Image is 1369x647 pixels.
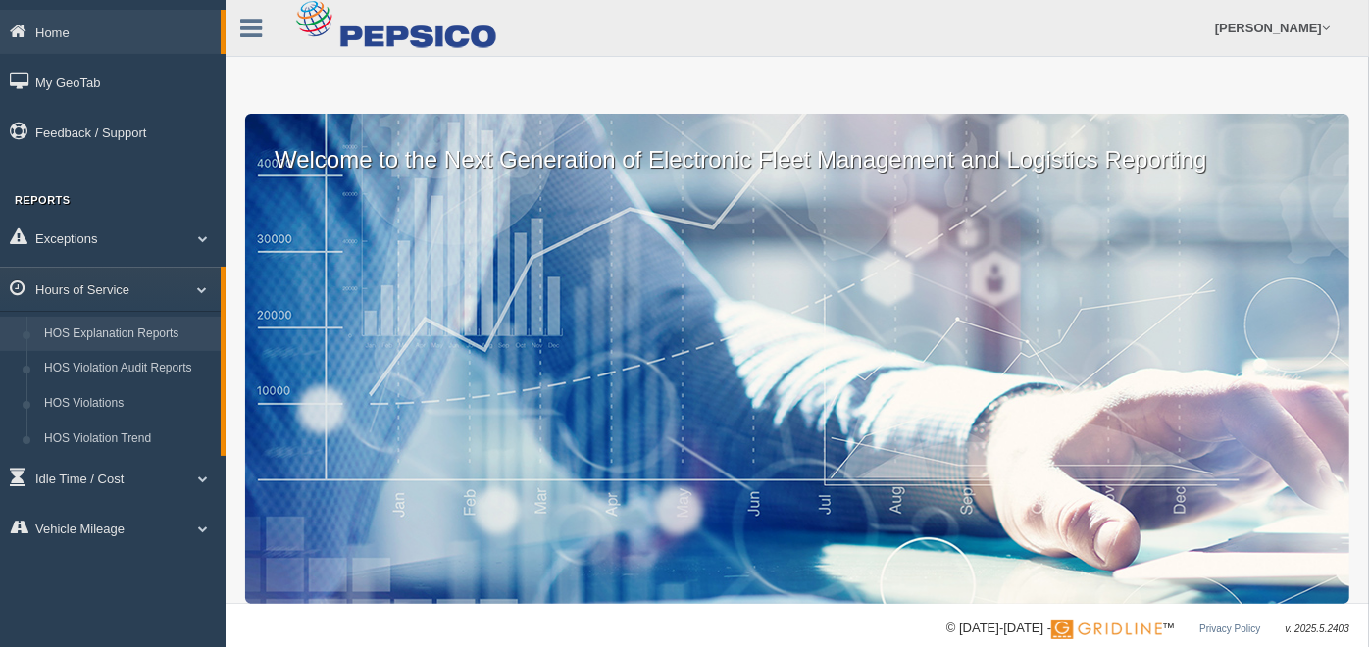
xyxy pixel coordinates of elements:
p: Welcome to the Next Generation of Electronic Fleet Management and Logistics Reporting [245,114,1349,176]
a: HOS Violation Trend [35,422,221,457]
a: HOS Explanation Reports [35,317,221,352]
span: v. 2025.5.2403 [1286,623,1349,634]
a: HOS Violations [35,386,221,422]
a: Privacy Policy [1199,623,1260,634]
div: © [DATE]-[DATE] - ™ [946,619,1349,639]
a: HOS Violation Audit Reports [35,351,221,386]
img: Gridline [1051,620,1162,639]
